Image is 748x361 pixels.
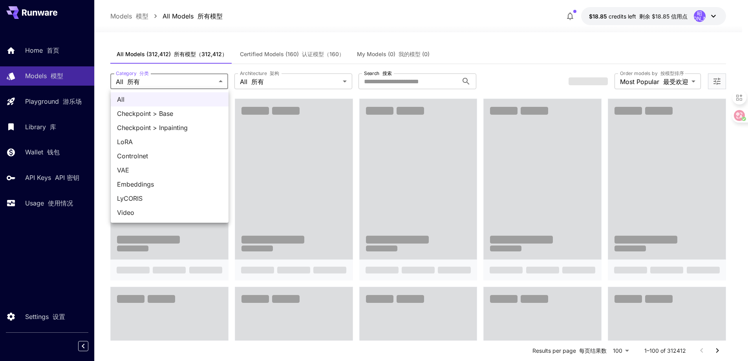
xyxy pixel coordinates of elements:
[117,208,222,217] span: Video
[117,194,222,203] span: LyCORIS
[117,137,222,147] span: LoRA
[117,151,222,161] span: Controlnet
[117,165,222,175] span: VAE
[117,123,222,132] span: Checkpoint > Inpainting
[117,109,222,118] span: Checkpoint > Base
[117,95,222,104] span: All
[117,180,222,189] span: Embeddings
